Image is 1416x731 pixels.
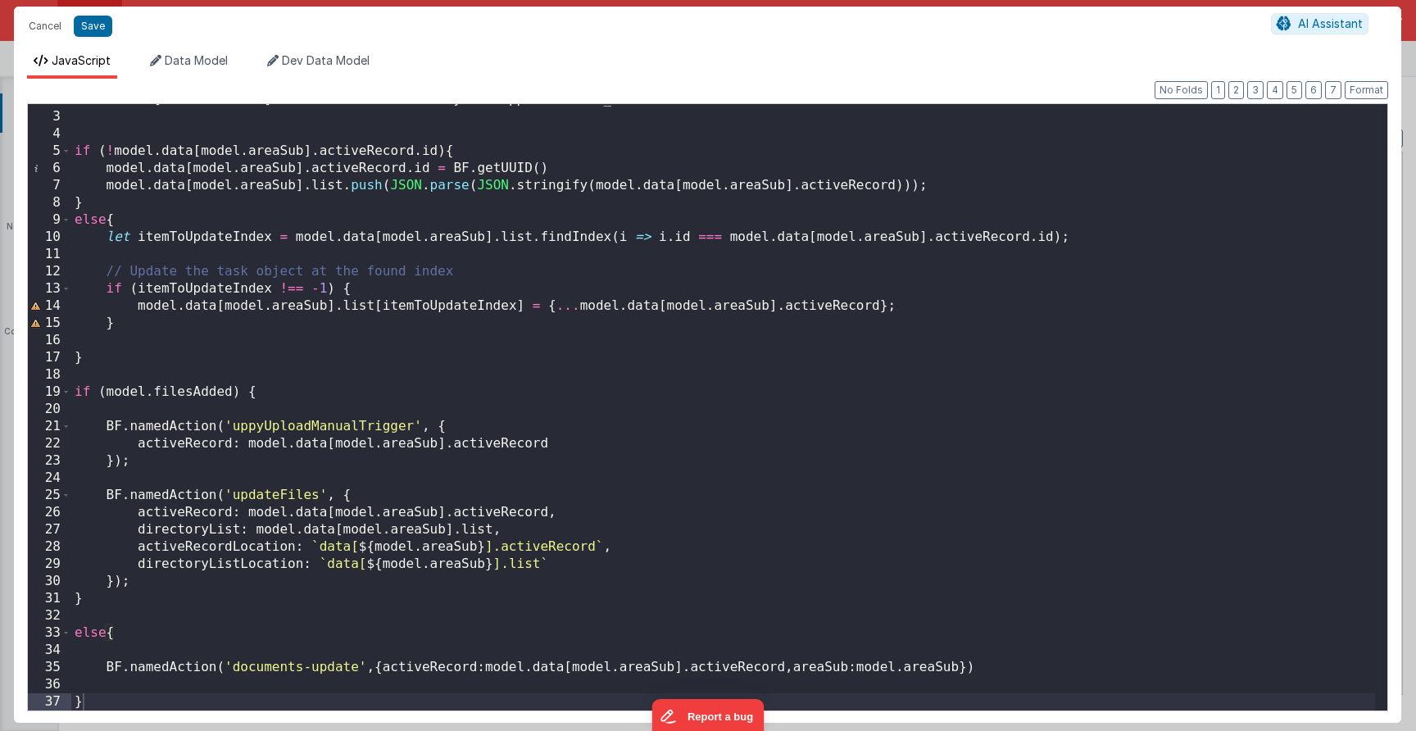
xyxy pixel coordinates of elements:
button: No Folds [1155,81,1208,99]
button: 2 [1228,81,1244,99]
div: 4 [28,125,71,143]
div: 34 [28,642,71,659]
div: 7 [28,177,71,194]
div: 32 [28,607,71,624]
div: 25 [28,487,71,504]
button: Cancel [20,15,70,38]
div: 26 [28,504,71,521]
div: 11 [28,246,71,263]
div: 15 [28,315,71,332]
div: 13 [28,280,71,297]
div: 19 [28,384,71,401]
div: 21 [28,418,71,435]
div: 5 [28,143,71,160]
button: 6 [1305,81,1322,99]
div: 10 [28,229,71,246]
div: 33 [28,624,71,642]
span: Dev Data Model [282,53,370,67]
div: 31 [28,590,71,607]
div: 30 [28,573,71,590]
button: 7 [1325,81,1341,99]
div: 23 [28,452,71,470]
button: Format [1345,81,1388,99]
button: 3 [1247,81,1264,99]
div: 22 [28,435,71,452]
div: 9 [28,211,71,229]
div: 14 [28,297,71,315]
button: 4 [1267,81,1283,99]
div: 36 [28,676,71,693]
button: AI Assistant [1271,13,1368,34]
div: 17 [28,349,71,366]
div: 27 [28,521,71,538]
div: 3 [28,108,71,125]
div: 37 [28,693,71,711]
div: 12 [28,263,71,280]
div: 6 [28,160,71,177]
div: 28 [28,538,71,556]
span: Data Model [165,53,228,67]
div: 16 [28,332,71,349]
span: AI Assistant [1298,16,1363,30]
div: 8 [28,194,71,211]
div: 35 [28,659,71,676]
button: 1 [1211,81,1225,99]
div: 20 [28,401,71,418]
span: JavaScript [52,53,111,67]
div: 18 [28,366,71,384]
button: 5 [1287,81,1302,99]
div: 24 [28,470,71,487]
button: Save [74,16,112,37]
div: 29 [28,556,71,573]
